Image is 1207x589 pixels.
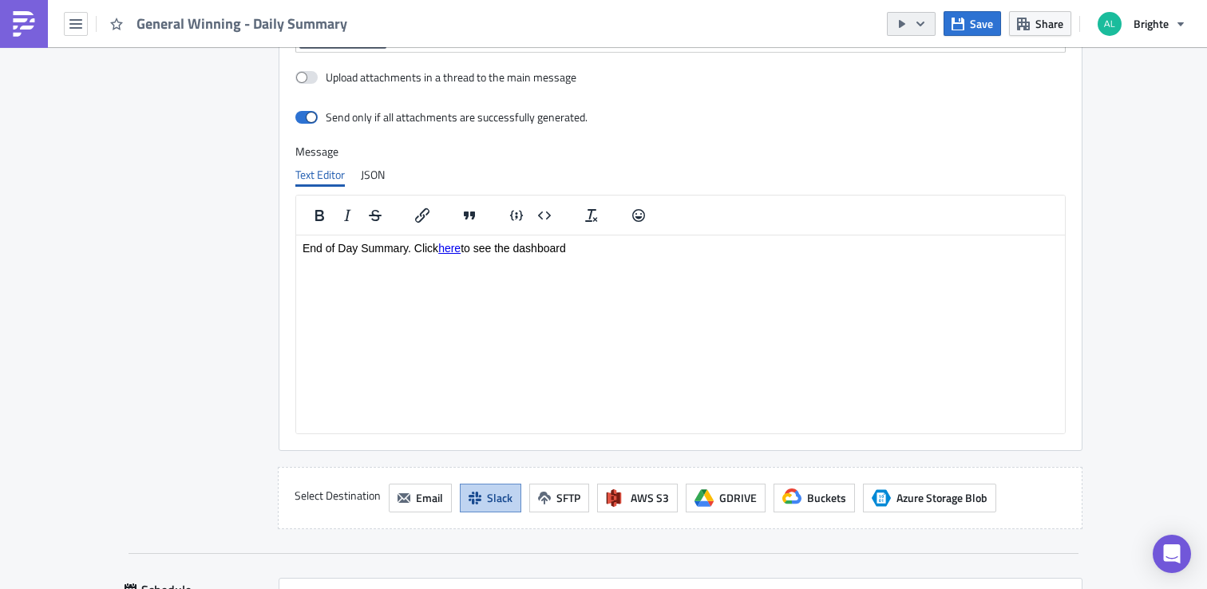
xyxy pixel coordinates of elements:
[556,489,580,506] span: SFTP
[295,70,576,85] label: Upload attachments in a thread to the main message
[296,235,1065,433] iframe: Rich Text Area
[625,204,652,227] button: Emojis
[686,484,766,512] button: GDRIVE
[531,204,558,227] button: Insert code block
[597,484,678,512] button: AWS S3
[896,489,987,506] span: Azure Storage Blob
[11,11,37,37] img: PushMetrics
[295,163,345,187] div: Text Editor
[719,489,757,506] span: GDRIVE
[1153,535,1191,573] div: Open Intercom Messenger
[1088,6,1195,42] button: Brighte
[460,484,521,512] button: Slack
[863,484,996,512] button: Azure Storage BlobAzure Storage Blob
[456,204,483,227] button: Blockquote
[295,484,381,508] label: Select Destination
[326,110,588,125] div: Send only if all attachments are successfully generated.
[1134,15,1169,32] span: Brighte
[503,204,530,227] button: Insert code line
[334,204,361,227] button: Italic
[1035,15,1063,32] span: Share
[487,489,512,506] span: Slack
[774,484,855,512] button: Buckets
[970,15,993,32] span: Save
[295,144,1066,159] label: Message
[361,163,385,187] div: JSON
[137,14,349,33] span: General Winning - Daily Summary
[529,484,589,512] button: SFTP
[944,11,1001,36] button: Save
[389,484,452,512] button: Email
[1009,11,1071,36] button: Share
[409,204,436,227] button: Insert/edit link
[362,204,389,227] button: Strikethrough
[631,489,669,506] span: AWS S3
[416,489,443,506] span: Email
[1096,10,1123,38] img: Avatar
[872,488,891,508] span: Azure Storage Blob
[807,489,846,506] span: Buckets
[578,204,605,227] button: Clear formatting
[306,204,333,227] button: Bold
